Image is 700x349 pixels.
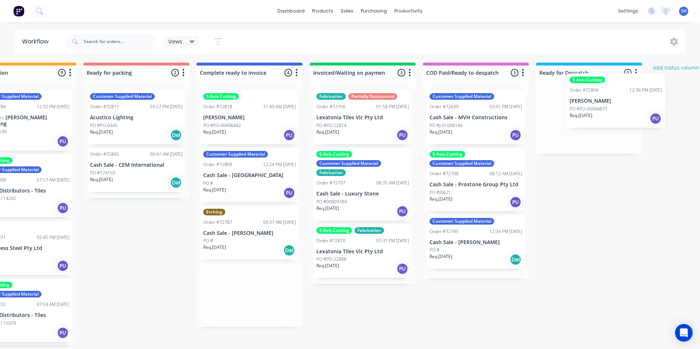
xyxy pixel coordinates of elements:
[614,6,642,17] div: settings
[171,69,179,77] span: 2
[308,6,337,17] div: products
[274,6,308,17] a: dashboard
[426,69,499,77] input: Enter column name…
[168,38,182,45] span: Views
[398,69,405,77] span: 3
[58,69,66,77] span: 9
[200,69,272,77] input: Enter column name…
[87,69,159,77] input: Enter column name…
[391,6,426,17] div: productivity
[357,6,391,17] div: purchasing
[511,69,518,77] span: 3
[681,8,687,14] span: SH
[22,37,52,46] div: Workflow
[313,69,385,77] input: Enter column name…
[284,69,292,77] span: 4
[624,69,632,77] span: 0
[337,6,357,17] div: sales
[675,324,693,342] div: Open Intercom Messenger
[84,34,157,49] input: Search for orders...
[13,6,24,17] img: Factory
[539,69,612,77] input: Enter column name…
